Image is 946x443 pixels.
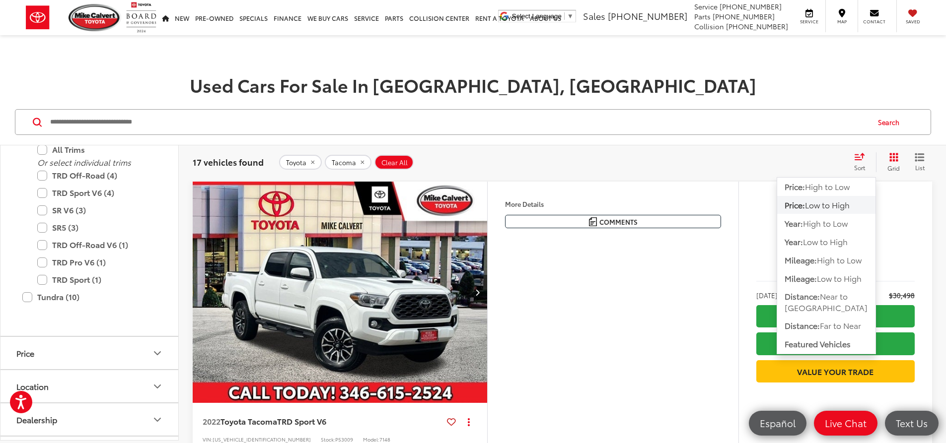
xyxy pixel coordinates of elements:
a: Español [749,411,806,436]
span: Map [831,18,853,25]
span: High to Low [817,254,862,265]
button: Price:Low to High [777,196,875,214]
span: Year: [785,217,803,229]
span: Sales [583,9,605,22]
span: $30,498 [889,290,915,300]
div: Dealership [151,414,163,426]
span: [PHONE_NUMBER] [608,9,687,22]
span: Low to High [803,236,848,247]
a: Text Us [885,411,939,436]
img: 2022 Toyota Tacoma TRD Sport V6 [192,182,488,403]
a: 2022 Toyota Tacoma TRD Sport V62022 Toyota Tacoma TRD Sport V62022 Toyota Tacoma TRD Sport V62022... [192,182,488,403]
span: Service [694,1,718,11]
span: Year: [785,236,803,247]
div: Price [151,347,163,359]
button: Search [869,110,914,134]
button: Year:Low to High [777,233,875,251]
span: [US_VEHICLE_IDENTIFICATION_NUMBER] [213,436,311,443]
label: TRD Off-Road V6 (1) [37,236,156,253]
label: TRD Sport V6 (4) [37,184,156,201]
a: Check Availability [756,305,915,327]
label: SR V6 (3) [37,201,156,219]
span: Español [755,417,800,429]
span: Mileage: [785,254,817,265]
input: Search by Make, Model, or Keyword [49,110,869,134]
span: TRD Sport V6 [277,415,326,427]
span: Comments [599,217,638,227]
span: Grid [887,164,900,172]
span: 7148 [379,436,390,443]
button: Mileage:Low to High [777,269,875,287]
span: Collision [694,21,724,31]
span: Saved [902,18,924,25]
span: Far to Near [820,319,861,331]
button: remove Tacoma [325,155,371,170]
button: Price:High to Low [777,178,875,195]
button: DealershipDealership [0,403,179,436]
span: Price: [785,181,805,192]
div: Price [16,348,34,358]
label: Tundra (10) [22,288,156,306]
button: Clear All [374,155,414,170]
span: Service [798,18,820,25]
button: LocationLocation [0,370,179,402]
span: Distance: [785,290,820,302]
span: Stock: [321,436,335,443]
div: Location [151,380,163,392]
span: [PHONE_NUMBER] [713,11,775,21]
i: Or select individual trims [37,156,131,168]
button: remove Toyota [279,155,322,170]
span: Live Chat [820,417,872,429]
span: Mileage: [785,272,817,284]
span: Toyota Tacoma [220,415,277,427]
span: VIN: [203,436,213,443]
button: Select sort value [849,152,876,172]
span: Near to [GEOGRAPHIC_DATA] [785,290,868,313]
span: Price: [785,199,805,210]
button: Featured Vehicles [777,335,875,353]
a: Value Your Trade [756,360,915,382]
span: Distance: [785,319,820,331]
span: Tacoma [332,159,356,167]
label: All Trims [37,141,156,158]
button: Next image [467,275,487,310]
span: Contact [863,18,885,25]
span: Clear All [381,159,408,167]
img: Comments [589,217,597,226]
label: TRD Pro V6 (1) [37,253,156,271]
span: Parts [694,11,711,21]
span: ▼ [567,12,574,20]
label: TRD Off-Road (4) [37,167,156,184]
span: Toyota [286,159,306,167]
span: [PHONE_NUMBER] [726,21,788,31]
span: dropdown dots [468,418,470,426]
label: SR5 (3) [37,219,156,236]
h4: More Details [505,200,721,207]
span: 17 vehicles found [193,156,264,168]
span: $30,498 [756,220,915,245]
button: Grid View [876,152,907,172]
span: Low to High [817,272,862,284]
span: Low to High [805,199,850,210]
div: Dealership [16,415,57,424]
button: PricePrice [0,337,179,369]
button: Comments [505,215,721,228]
button: Year:High to Low [777,214,875,232]
span: High to Low [803,217,848,229]
button: List View [907,152,932,172]
label: TRD Sport (1) [37,271,156,288]
span: [DATE] Price: [756,290,796,300]
div: Location [16,381,49,391]
span: 2022 [203,415,220,427]
span: Sort [854,163,865,172]
a: 2022Toyota TacomaTRD Sport V6 [203,416,443,427]
button: Distance:Far to Near [777,317,875,335]
button: Actions [460,413,477,430]
img: Mike Calvert Toyota [69,4,121,31]
button: Mileage:High to Low [777,251,875,269]
span: List [915,163,925,172]
span: Text Us [891,417,933,429]
span: [PHONE_NUMBER] [720,1,782,11]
